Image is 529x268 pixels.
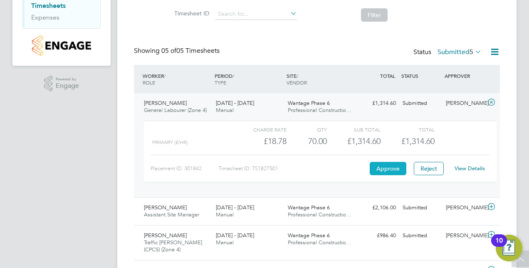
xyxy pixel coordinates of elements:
span: [DATE] - [DATE] [216,204,254,211]
div: Status [413,47,483,58]
span: Manual [216,239,234,246]
div: Timesheet ID: TS1827501 [218,162,368,175]
span: / [232,72,234,79]
div: APPROVER [442,68,486,83]
span: TYPE [215,79,226,86]
span: Primary (£/HR) [152,139,188,145]
button: Filter [361,8,388,22]
div: Sub Total [327,124,381,134]
div: [PERSON_NAME] [442,97,486,110]
div: £18.78 [233,134,287,148]
span: VENDOR [287,79,307,86]
div: [PERSON_NAME] [442,229,486,243]
label: Timesheet ID [172,10,209,17]
span: Professional Constructio… [288,211,351,218]
span: Professional Constructio… [288,239,351,246]
span: Wantage Phase 6 [288,204,330,211]
div: Submitted [399,97,442,110]
div: Total [381,124,434,134]
span: Manual [216,107,234,114]
div: QTY [287,124,327,134]
label: Submitted [438,48,482,56]
span: [PERSON_NAME] [144,99,187,107]
div: Charge rate [233,124,287,134]
div: Submitted [399,201,442,215]
span: General Labourer (Zone 4) [144,107,207,114]
span: [PERSON_NAME] [144,232,187,239]
div: Placement ID: 301842 [151,162,218,175]
span: [DATE] - [DATE] [216,232,254,239]
div: £1,314.60 [327,134,381,148]
div: 10 [495,241,503,251]
input: Search for... [215,8,297,20]
button: Open Resource Center, 10 new notifications [496,235,522,261]
div: [PERSON_NAME] [442,201,486,215]
a: Powered byEngage [44,76,79,92]
div: STATUS [399,68,442,83]
button: Reject [414,162,444,175]
span: Manual [216,211,234,218]
span: Assistant Site Manager [144,211,199,218]
div: Submitted [399,229,442,243]
span: Engage [56,82,79,89]
div: PERIOD [213,68,284,90]
div: SITE [284,68,356,90]
span: ROLE [143,79,155,86]
span: Wantage Phase 6 [288,232,330,239]
a: Go to home page [22,35,101,56]
span: 05 Timesheets [161,47,220,55]
span: / [297,72,298,79]
span: £1,314.60 [401,136,435,146]
span: / [164,72,166,79]
img: countryside-properties-logo-retina.png [32,35,91,56]
div: £986.40 [356,229,399,243]
div: WORKER [141,68,213,90]
div: £1,314.60 [356,97,399,110]
a: Expenses [31,13,59,21]
span: Wantage Phase 6 [288,99,330,107]
span: 05 of [161,47,176,55]
a: Timesheets [31,2,66,10]
span: Powered by [56,76,79,83]
div: Showing [134,47,221,55]
span: Traffic [PERSON_NAME] (CPCS) (Zone 4) [144,239,202,253]
div: 70.00 [287,134,327,148]
button: Approve [370,162,406,175]
span: TOTAL [380,72,395,79]
span: 5 [470,48,473,56]
a: View Details [455,165,485,172]
div: £2,106.00 [356,201,399,215]
span: [DATE] - [DATE] [216,99,254,107]
span: Professional Constructio… [288,107,351,114]
span: [PERSON_NAME] [144,204,187,211]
